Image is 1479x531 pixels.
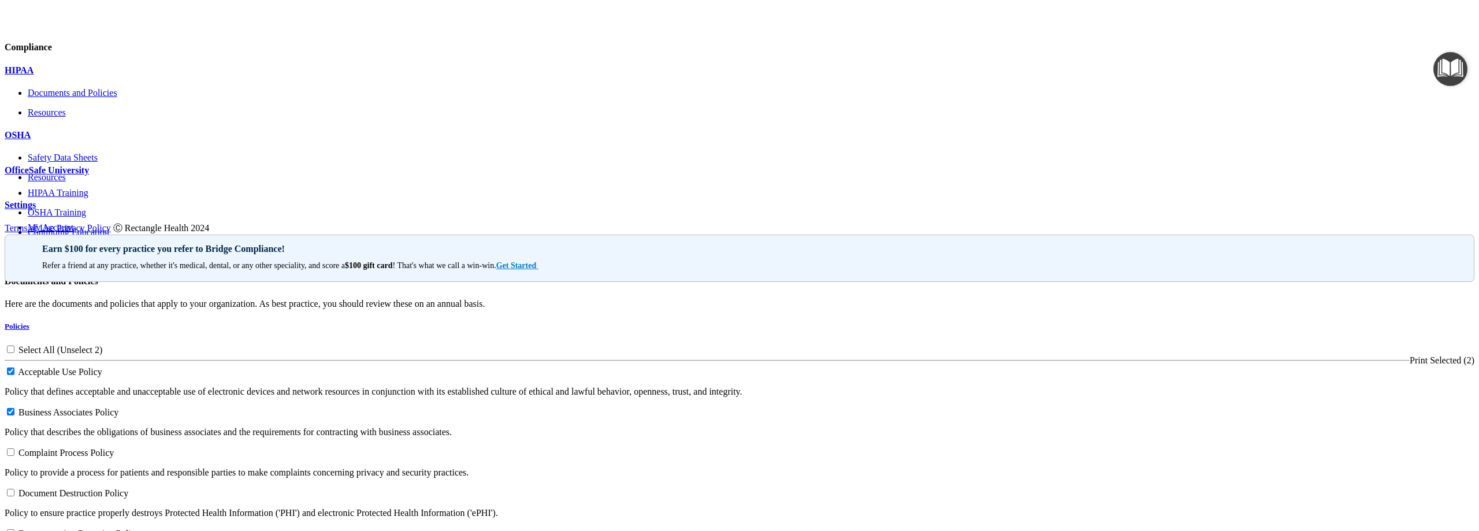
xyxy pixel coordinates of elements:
span: Select All [18,345,55,355]
span: Refer a friend at any practice, whether it's medical, dental, or any other speciality, and score a [42,261,345,270]
h4: Documents and Policies [5,276,1474,287]
a: Privacy Policy [57,223,111,233]
span: Business Associates Policy [18,407,118,417]
p: Policy that defines acceptable and unacceptable use of electronic devices and network resources i... [5,387,1474,397]
a: Resources [28,107,1474,118]
a: Policies [5,322,1474,331]
p: Earn $100 for every practice you refer to Bridge Compliance! [42,243,1261,254]
a: (Unselect 2) [57,345,103,355]
h4: Compliance [5,42,1474,53]
p: Policy to provide a process for patients and responsible parties to make complaints concerning pr... [5,467,1474,478]
a: OSHA [5,130,1474,140]
img: PMB logo [5,5,162,28]
a: HIPAA [5,65,1474,76]
a: Safety Data Sheets [28,153,1474,163]
input: Select All (Unselect 2) [7,346,14,353]
a: Get Started [496,261,538,270]
a: Settings [5,200,1474,210]
span: ! That's what we call a win-win. [393,261,496,270]
a: HIPAA Training [28,188,1474,198]
a: Print Selected (2) [1410,355,1474,365]
span: Complaint Process Policy [18,448,114,458]
p: Policy that describes the obligations of business associates and the requirements for contracting... [5,427,1474,437]
p: Policy to ensure practice properly destroys Protected Health Information ('PHI') and electronic P... [5,508,1474,518]
span: Here are the documents and policies that apply to your organization. As best practice, you should... [5,299,485,309]
a: Resources [28,172,1474,183]
span: Document Destruction Policy [18,488,128,498]
strong: $100 gift card [345,261,392,270]
a: OfficeSafe University [5,165,1474,176]
a: OSHA Training [28,207,1474,218]
a: Documents and Policies [28,88,1474,98]
button: Open Resource Center [1433,52,1467,86]
a: Terms of Use [5,223,54,233]
strong: Get Started [496,261,537,270]
span: Ⓒ Rectangle Health 2024 [113,223,210,233]
span: Acceptable Use Policy [18,367,102,377]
